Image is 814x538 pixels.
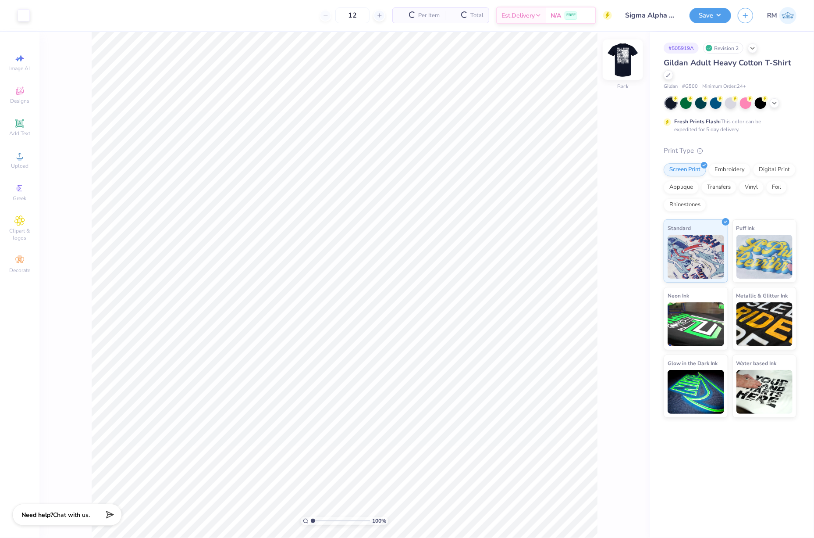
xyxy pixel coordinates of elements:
[753,163,796,176] div: Digital Print
[664,43,699,54] div: # 505919A
[13,195,27,202] span: Greek
[690,8,731,23] button: Save
[372,517,386,525] span: 100 %
[668,235,724,279] img: Standard
[4,227,35,241] span: Clipart & logos
[617,83,629,91] div: Back
[9,267,30,274] span: Decorate
[736,291,788,300] span: Metallic & Glitter Ink
[664,146,796,156] div: Print Type
[53,511,90,519] span: Chat with us.
[664,198,706,212] div: Rhinestones
[605,42,640,77] img: Back
[668,370,724,414] img: Glow in the Dark Ink
[674,118,721,125] strong: Fresh Prints Flash:
[21,511,53,519] strong: Need help?
[709,163,750,176] div: Embroidery
[736,235,793,279] img: Puff Ink
[767,11,777,21] span: RM
[736,223,755,233] span: Puff Ink
[703,43,743,54] div: Revision 2
[335,7,370,23] input: – –
[766,181,787,194] div: Foil
[11,162,28,169] span: Upload
[702,83,746,90] span: Minimum Order: 24 +
[668,291,689,300] span: Neon Ink
[736,370,793,414] img: Water based Ink
[664,57,791,68] span: Gildan Adult Heavy Cotton T-Shirt
[10,97,29,104] span: Designs
[701,181,736,194] div: Transfers
[664,83,678,90] span: Gildan
[664,163,706,176] div: Screen Print
[551,11,561,20] span: N/A
[668,359,718,368] span: Glow in the Dark Ink
[674,118,782,133] div: This color can be expedited for 5 day delivery.
[618,7,683,24] input: Untitled Design
[682,83,698,90] span: # G500
[739,181,764,194] div: Vinyl
[470,11,483,20] span: Total
[736,302,793,346] img: Metallic & Glitter Ink
[767,7,796,24] a: RM
[736,359,777,368] span: Water based Ink
[501,11,535,20] span: Est. Delivery
[668,223,691,233] span: Standard
[10,65,30,72] span: Image AI
[418,11,440,20] span: Per Item
[566,12,576,18] span: FREE
[779,7,796,24] img: Ronald Manipon
[664,181,699,194] div: Applique
[9,130,30,137] span: Add Text
[668,302,724,346] img: Neon Ink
